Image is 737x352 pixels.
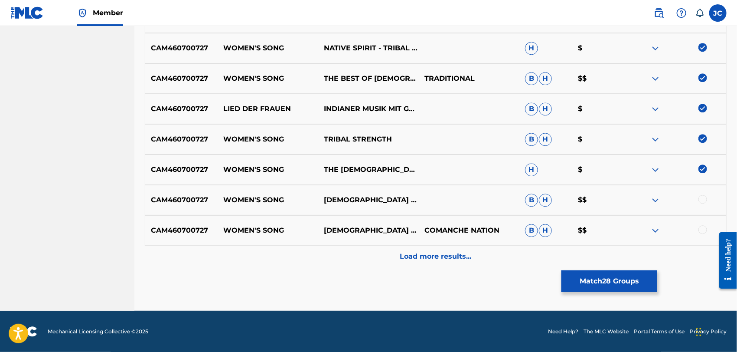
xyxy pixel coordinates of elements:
p: $ [572,104,626,114]
p: CAM460700727 [145,73,217,84]
p: CAM460700727 [145,104,217,114]
p: WOMEN'S SONG [217,43,318,53]
p: WOMEN'S SONG [217,225,318,236]
img: deselect [698,164,707,173]
p: CAM460700727 [145,43,217,53]
a: Privacy Policy [690,328,727,336]
p: CAM460700727 [145,164,217,175]
p: CAM460700727 [145,225,217,236]
img: search [654,8,664,18]
span: B [525,133,538,146]
p: [DEMOGRAPHIC_DATA] NATIVE TRIBAL CHANTERS [318,225,418,236]
p: WOMEN'S SONG [217,134,318,145]
span: H [539,133,552,146]
img: expand [650,195,661,205]
span: B [525,224,538,237]
div: Notifications [695,9,704,17]
a: The MLC Website [584,328,629,336]
span: Member [93,8,123,18]
p: $ [572,164,626,175]
img: logo [10,326,37,337]
img: expand [650,225,661,236]
img: deselect [698,134,707,143]
a: Need Help? [548,328,578,336]
span: B [525,72,538,85]
img: MLC Logo [10,7,44,19]
p: LIED DER FRAUEN [217,104,318,114]
p: THE BEST OF [DEMOGRAPHIC_DATA] NATIVE MUSIC [318,73,418,84]
button: Match28 Groups [561,270,657,292]
span: H [539,194,552,207]
span: B [525,102,538,115]
div: Drag [696,319,701,345]
img: deselect [698,73,707,82]
p: COMANCHE NATION [419,225,519,236]
p: THE [DEMOGRAPHIC_DATA] CHANTERS [318,164,418,175]
iframe: Chat Widget [694,310,737,352]
span: H [525,163,538,176]
p: $$ [572,195,626,205]
span: H [539,102,552,115]
p: INDIANER MUSIK MIT GESANG UND TROMMELN [318,104,418,114]
p: WOMEN'S SONG [217,73,318,84]
p: $ [572,134,626,145]
p: TRADITIONAL [419,73,519,84]
iframe: Resource Center [713,225,737,295]
p: $$ [572,225,626,236]
span: H [539,224,552,237]
span: Mechanical Licensing Collective © 2025 [48,328,148,336]
p: WOMEN'S SONG [217,164,318,175]
a: Public Search [650,4,668,22]
p: $ [572,43,626,53]
img: help [676,8,687,18]
a: Portal Terms of Use [634,328,685,336]
span: H [525,42,538,55]
img: expand [650,104,661,114]
p: $$ [572,73,626,84]
img: deselect [698,104,707,112]
img: expand [650,73,661,84]
p: Load more results... [400,251,472,262]
p: WOMEN'S SONG [217,195,318,205]
div: Help [673,4,690,22]
img: expand [650,134,661,145]
img: expand [650,43,661,53]
img: expand [650,164,661,175]
p: NATIVE SPIRIT - TRIBAL CHANTS [318,43,418,53]
p: TRIBAL STRENGTH [318,134,418,145]
p: CAM460700727 [145,195,217,205]
span: B [525,194,538,207]
div: User Menu [709,4,727,22]
span: H [539,72,552,85]
p: [DEMOGRAPHIC_DATA] NATIVE TRIBAL CHANTERS [318,195,418,205]
p: CAM460700727 [145,134,217,145]
img: Top Rightsholder [77,8,88,18]
img: deselect [698,43,707,52]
